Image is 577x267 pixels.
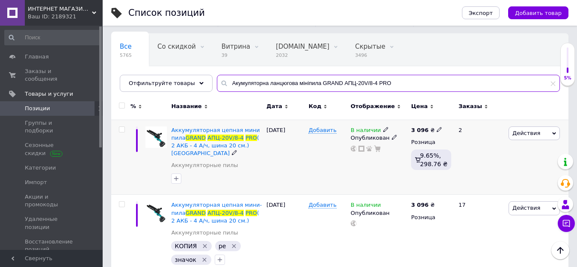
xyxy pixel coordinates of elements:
span: Действия [512,205,540,211]
span: Название [171,103,201,110]
span: Заказы и сообщения [25,67,79,83]
span: Добавить товар [515,10,562,16]
span: 5765 [120,52,132,59]
span: ( 2 АКБ - 4 А/ч, шина 20 см.) [GEOGRAPHIC_DATA] [171,135,259,156]
span: Экспорт [469,10,493,16]
svg: Удалить метку [201,256,208,263]
span: Заказы [459,103,482,110]
span: PRO [246,135,257,141]
span: Отображение [351,103,395,110]
a: Аккумуляторная цепная мини-пилаGRANDАПЦ-20V/8-4PRO( 2 АКБ - 4 А/ч, шина 20 см.) [171,202,262,223]
div: Опубликован [351,134,407,142]
span: Цена [411,103,428,110]
span: Удаленные позиции [25,215,79,231]
button: Чат с покупателем [558,215,575,232]
span: Опубликованные [120,75,178,83]
b: 3 096 [411,127,429,133]
a: Аккумуляторные пилы [171,229,238,237]
span: В наличии [351,127,381,136]
span: Действия [512,130,540,136]
div: Розница [411,138,451,146]
svg: Удалить метку [231,243,237,249]
span: Восстановление позиций [25,238,79,253]
div: Розница [411,214,451,221]
span: Код [308,103,321,110]
a: Аккумуляторные пилы [171,161,238,169]
div: [DATE] [264,120,306,195]
span: Витрина [222,43,250,50]
span: Группы и подборки [25,119,79,135]
span: Дата [266,103,282,110]
input: Поиск по названию позиции, артикулу и поисковым запросам [217,75,560,92]
span: Акции и промокоды [25,193,79,208]
img: Аккумуляторная цепная мини пила GRAND АПЦ-20V/8-4 PRO ( 2 АКБ - 4 А/ч, шина 20 см.) Чехия [145,126,167,148]
span: GRAND [186,135,206,141]
b: 3 096 [411,202,429,208]
span: PRO [246,210,257,216]
span: 39 [222,52,250,59]
span: 2032 [276,52,329,59]
span: ( 2 АКБ - 4 А/ч, шина 20 см.) [171,210,259,224]
span: значок [175,256,196,263]
span: GRAND [186,210,206,216]
span: Категории [25,164,56,172]
span: Аккумуляторная цепная мини-пила [171,202,262,216]
span: Импорт [25,179,47,186]
button: Наверх [551,241,569,259]
span: % [130,103,136,110]
span: АПЦ-20V/8-4 [207,210,244,216]
span: КОПИЯ [175,243,197,249]
span: Сезонные скидки [25,141,79,157]
div: 2 [453,120,506,195]
div: Список позиций [128,9,205,18]
span: 3496 [355,52,385,59]
div: 5% [561,75,574,81]
span: Главная [25,53,49,61]
span: В наличии [351,202,381,211]
span: Со скидкой [157,43,196,50]
span: ре [219,243,226,249]
span: Аккумуляторная цепная мини пила [171,127,260,141]
button: Добавить товар [508,6,568,19]
div: ₴ [411,201,435,209]
span: Товары и услуги [25,90,73,98]
span: ИНТЕРНЕТ МАГАЗИН БЕНЗО-ЭЛЕКТРО ИНСТРУМЕНТА [28,5,92,13]
span: Добавить [308,202,336,208]
input: Поиск [4,30,101,45]
span: Все [120,43,132,50]
span: Отфильтруйте товары [129,80,195,86]
div: Ваш ID: 2189321 [28,13,103,21]
div: Опубликован [351,209,407,217]
button: Экспорт [462,6,500,19]
svg: Удалить метку [201,243,208,249]
span: [DOMAIN_NAME] [276,43,329,50]
span: Добавить [308,127,336,134]
span: Позиции [25,105,50,112]
span: 9.65%, 298.76 ₴ [420,152,447,167]
div: ₴ [411,126,442,134]
a: Аккумуляторная цепная мини пилаGRANDАПЦ-20V/8-4PRO( 2 АКБ - 4 А/ч, шина 20 см.) [GEOGRAPHIC_DATA] [171,127,260,157]
span: Скрытые [355,43,385,50]
img: Аккумуляторная цепная мини-пила GRAND АПЦ-20V/8-4 PRO ( 2 АКБ - 4 А/ч, шина 20 см.) [145,201,167,223]
span: АПЦ-20V/8-4 [207,135,244,141]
